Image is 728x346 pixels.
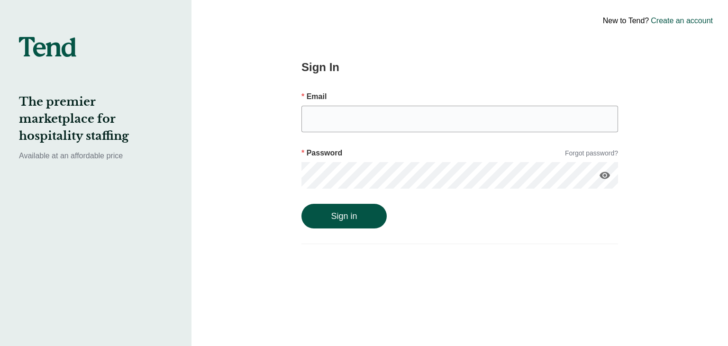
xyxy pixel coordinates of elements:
[19,37,76,57] img: tend-logo
[565,148,618,158] a: Forgot password?
[651,15,713,27] a: Create an account
[301,147,342,159] p: Password
[301,91,618,102] p: Email
[19,150,173,162] p: Available at an affordable price
[19,93,173,145] h2: The premier marketplace for hospitality staffing
[301,204,387,228] button: Sign in
[301,59,618,76] h2: Sign In
[599,170,610,181] i: visibility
